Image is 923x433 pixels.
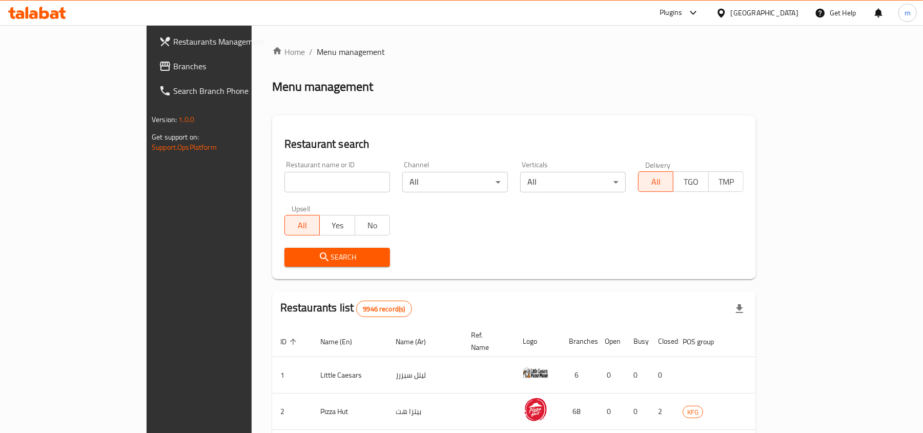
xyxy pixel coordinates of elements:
td: Pizza Hut [312,393,387,430]
label: Delivery [645,161,671,168]
li: / [309,46,313,58]
a: Branches [151,54,301,78]
input: Search for restaurant name or ID.. [284,172,390,192]
img: Pizza Hut [523,397,548,422]
td: 0 [625,357,650,393]
div: Plugins [660,7,682,19]
img: Little Caesars [523,360,548,386]
td: 2 [650,393,674,430]
td: 68 [561,393,597,430]
button: All [638,171,673,192]
span: No [359,218,386,233]
th: Logo [515,326,561,357]
span: All [643,174,669,189]
span: KFG [683,406,703,418]
button: No [355,215,390,235]
span: 9946 record(s) [357,304,411,314]
a: Search Branch Phone [151,78,301,103]
span: Menu management [317,46,385,58]
th: Open [597,326,625,357]
td: 0 [650,357,674,393]
h2: Restaurant search [284,136,744,152]
button: TMP [708,171,744,192]
span: ID [280,336,300,348]
span: All [289,218,316,233]
td: بيتزا هت [387,393,463,430]
span: Search Branch Phone [173,85,293,97]
button: Yes [319,215,355,235]
a: Restaurants Management [151,29,301,54]
th: Busy [625,326,650,357]
span: m [905,7,911,18]
nav: breadcrumb [272,46,756,58]
a: Support.OpsPlatform [152,141,217,154]
span: Get support on: [152,130,199,144]
td: Little Caesars [312,357,387,393]
h2: Menu management [272,78,373,95]
span: Name (Ar) [396,336,439,348]
span: TMP [713,174,740,189]
div: All [520,172,626,192]
span: Search [293,251,382,264]
span: Restaurants Management [173,35,293,48]
td: ليتل سيزرز [387,357,463,393]
div: All [402,172,508,192]
span: Yes [324,218,351,233]
span: 1.0.0 [178,113,194,126]
span: Ref. Name [471,329,502,353]
span: POS group [683,336,727,348]
div: [GEOGRAPHIC_DATA] [731,7,798,18]
th: Branches [561,326,597,357]
h2: Restaurants list [280,300,412,317]
div: Export file [727,297,752,321]
button: All [284,215,320,235]
div: Total records count [356,301,412,317]
span: Version: [152,113,177,126]
td: 0 [597,393,625,430]
span: TGO [678,174,704,189]
th: Closed [650,326,674,357]
span: Name (En) [320,336,365,348]
label: Upsell [292,205,311,212]
button: Search [284,248,390,267]
td: 6 [561,357,597,393]
td: 0 [625,393,650,430]
span: Branches [173,60,293,72]
td: 0 [597,357,625,393]
button: TGO [673,171,708,192]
